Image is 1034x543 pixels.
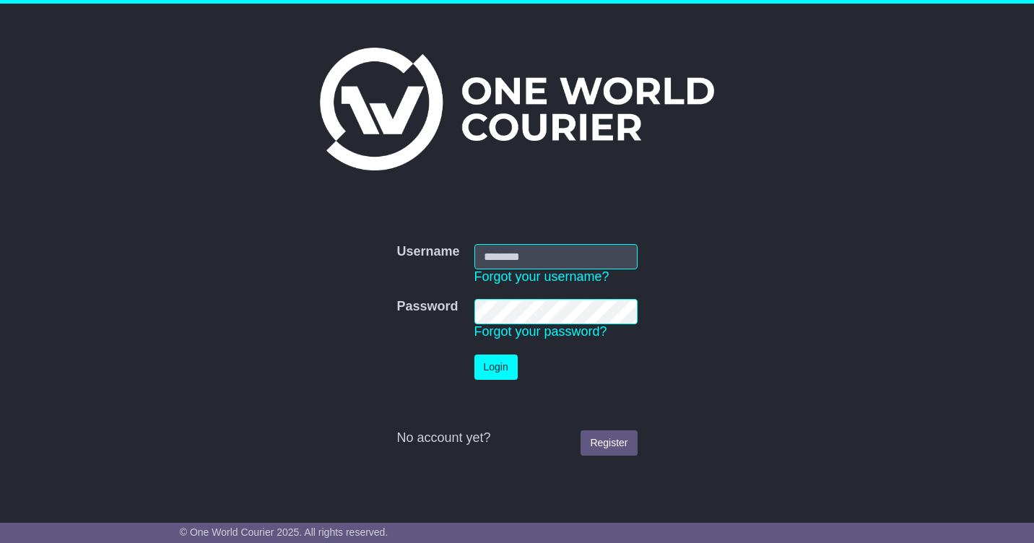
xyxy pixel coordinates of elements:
label: Password [396,299,458,315]
button: Login [474,355,518,380]
a: Forgot your username? [474,269,609,284]
span: © One World Courier 2025. All rights reserved. [180,526,388,538]
img: One World [320,48,714,170]
div: No account yet? [396,430,637,446]
label: Username [396,244,459,260]
a: Register [581,430,637,456]
a: Forgot your password? [474,324,607,339]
